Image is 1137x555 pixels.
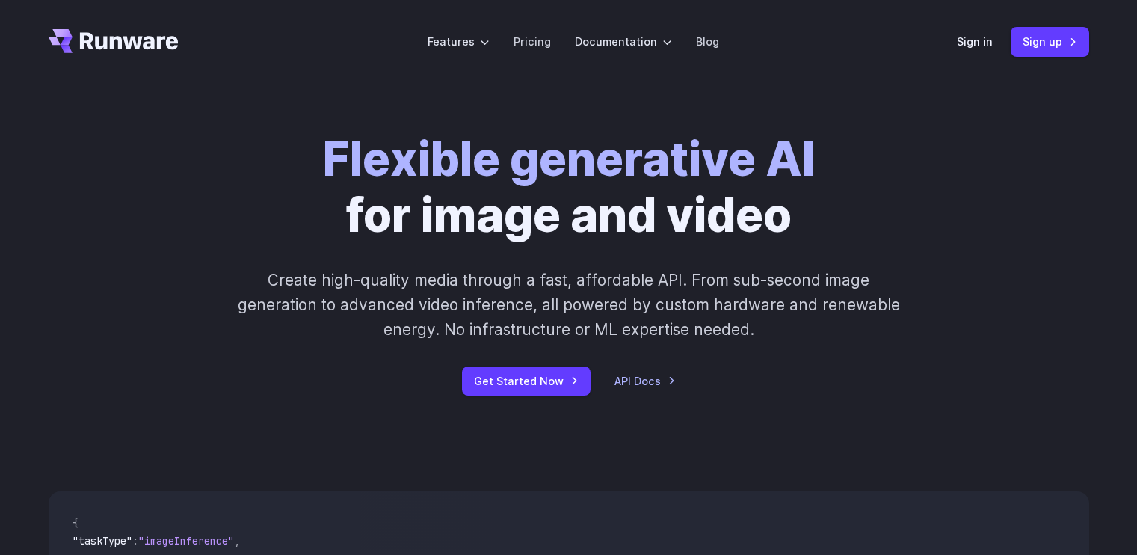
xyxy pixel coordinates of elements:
a: Blog [696,33,719,50]
p: Create high-quality media through a fast, affordable API. From sub-second image generation to adv... [235,268,902,343]
label: Features [428,33,490,50]
span: , [234,534,240,548]
span: { [73,516,78,530]
a: Go to / [49,29,179,53]
span: : [132,534,138,548]
a: Get Started Now [462,367,591,396]
h1: for image and video [323,132,815,244]
strong: Flexible generative AI [323,131,815,187]
a: Sign in [957,33,993,50]
a: Sign up [1011,27,1089,56]
a: Pricing [514,33,551,50]
label: Documentation [575,33,672,50]
span: "taskType" [73,534,132,548]
span: "imageInference" [138,534,234,548]
a: API Docs [614,372,676,390]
